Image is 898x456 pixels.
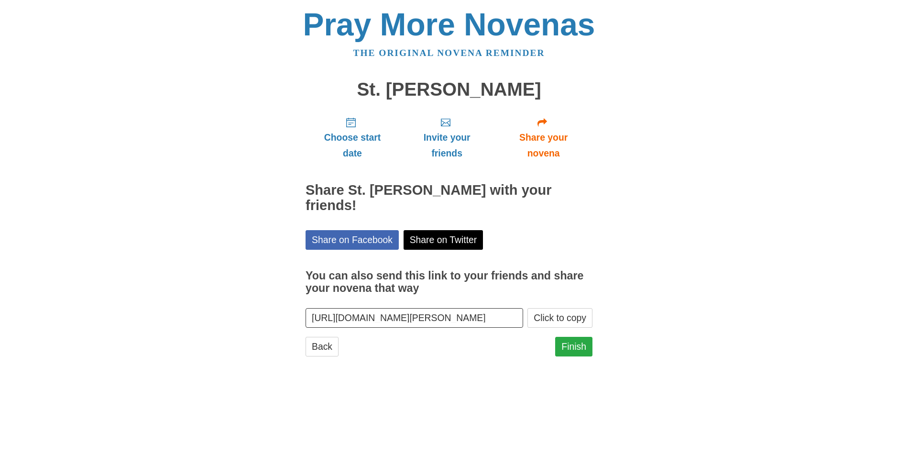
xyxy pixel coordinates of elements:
span: Invite your friends [409,130,485,161]
span: Choose start date [315,130,390,161]
a: Back [306,337,339,356]
a: Share your novena [494,109,592,166]
a: Share on Twitter [404,230,483,250]
a: Share on Facebook [306,230,399,250]
span: Share your novena [504,130,583,161]
a: Choose start date [306,109,399,166]
a: Finish [555,337,592,356]
button: Click to copy [527,308,592,328]
h3: You can also send this link to your friends and share your novena that way [306,270,592,294]
a: Pray More Novenas [303,7,595,42]
h1: St. [PERSON_NAME] [306,79,592,100]
a: The original novena reminder [353,48,545,58]
h2: Share St. [PERSON_NAME] with your friends! [306,183,592,213]
a: Invite your friends [399,109,494,166]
